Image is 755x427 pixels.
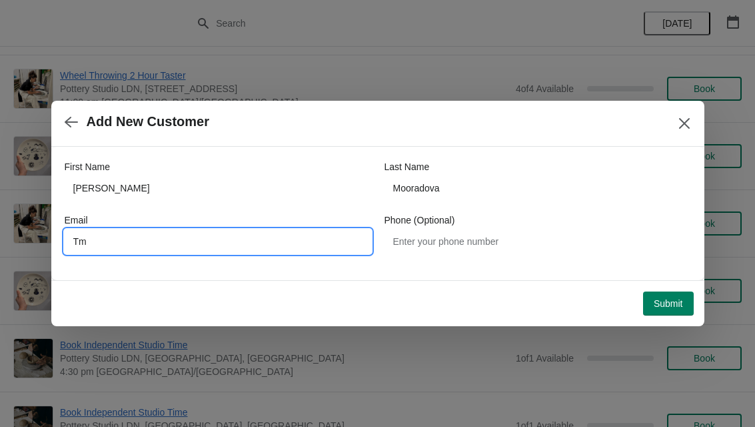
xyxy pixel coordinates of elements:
label: Email [65,213,88,227]
input: Enter your phone number [384,230,691,254]
label: Last Name [384,160,430,173]
h2: Add New Customer [87,114,209,129]
button: Submit [643,292,694,316]
input: Enter your email [65,230,371,254]
button: Close [672,111,696,135]
input: John [65,176,371,200]
label: First Name [65,160,110,173]
input: Smith [384,176,691,200]
span: Submit [654,298,683,309]
label: Phone (Optional) [384,213,455,227]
